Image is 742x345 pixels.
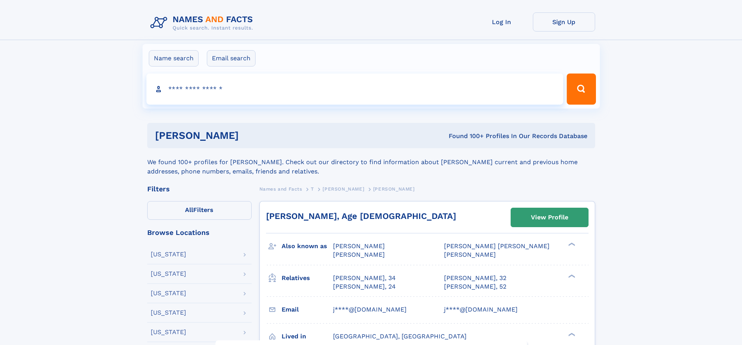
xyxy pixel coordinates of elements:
div: Browse Locations [147,229,252,236]
label: Email search [207,50,256,67]
div: [US_STATE] [151,329,186,335]
span: [PERSON_NAME] [333,242,385,250]
a: [PERSON_NAME], 24 [333,282,396,291]
h1: [PERSON_NAME] [155,131,344,140]
a: [PERSON_NAME], 32 [444,274,506,282]
label: Filters [147,201,252,220]
a: Names and Facts [259,184,302,194]
div: [US_STATE] [151,290,186,296]
h3: Email [282,303,333,316]
a: [PERSON_NAME], 52 [444,282,506,291]
div: [US_STATE] [151,271,186,277]
a: [PERSON_NAME], Age [DEMOGRAPHIC_DATA] [266,211,456,221]
div: [US_STATE] [151,310,186,316]
h3: Relatives [282,271,333,285]
a: Log In [471,12,533,32]
div: [US_STATE] [151,251,186,257]
a: [PERSON_NAME], 34 [333,274,396,282]
span: [PERSON_NAME] [444,251,496,258]
button: Search Button [567,74,596,105]
span: [PERSON_NAME] [333,251,385,258]
a: Sign Up [533,12,595,32]
a: View Profile [511,208,588,227]
span: [PERSON_NAME] [373,186,415,192]
span: [PERSON_NAME] [PERSON_NAME] [444,242,550,250]
div: Found 100+ Profiles In Our Records Database [344,132,587,140]
input: search input [146,74,564,105]
img: Logo Names and Facts [147,12,259,33]
h3: Also known as [282,240,333,253]
h3: Lived in [282,330,333,343]
span: T [311,186,314,192]
div: ❯ [566,242,576,247]
a: [PERSON_NAME] [323,184,364,194]
a: T [311,184,314,194]
span: All [185,206,193,214]
div: View Profile [531,208,568,226]
div: We found 100+ profiles for [PERSON_NAME]. Check out our directory to find information about [PERS... [147,148,595,176]
div: ❯ [566,332,576,337]
span: [PERSON_NAME] [323,186,364,192]
label: Name search [149,50,199,67]
div: Filters [147,186,252,193]
span: [GEOGRAPHIC_DATA], [GEOGRAPHIC_DATA] [333,333,467,340]
div: ❯ [566,273,576,278]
